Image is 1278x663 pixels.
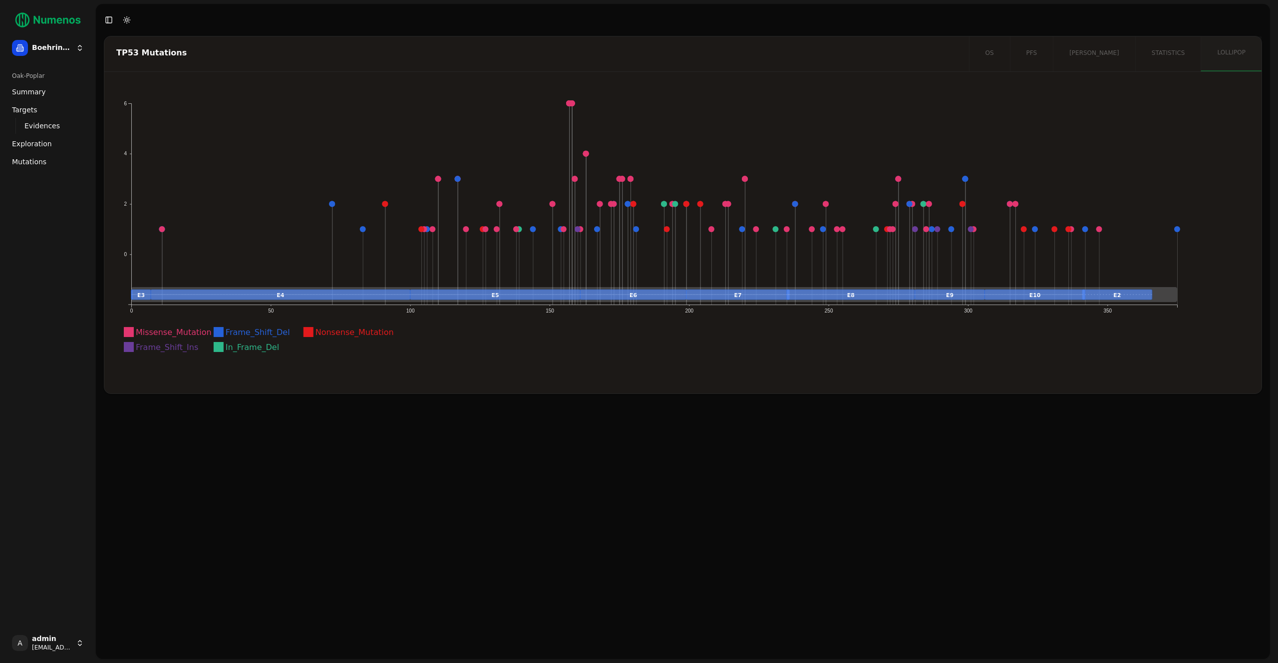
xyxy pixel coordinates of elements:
span: Evidences [24,121,60,131]
text: In_Frame_Del [226,342,279,352]
span: Targets [12,105,37,115]
text: 0 [130,308,133,314]
span: [EMAIL_ADDRESS] [32,644,72,652]
text: E4 [277,292,285,299]
text: E5 [492,292,499,299]
span: Mutations [12,157,46,167]
text: 50 [268,308,274,314]
text: E10 [1030,292,1041,299]
a: Exploration [8,136,88,152]
span: Summary [12,87,46,97]
img: Numenos [8,8,88,32]
span: Exploration [12,139,52,149]
text: 350 [1104,308,1113,314]
span: Boehringer Ingelheim [32,43,72,52]
span: admin [32,635,72,644]
text: E2 [1114,292,1122,299]
text: Missense_Mutation [136,328,212,337]
text: Frame_Shift_Ins [136,342,198,352]
button: Aadmin[EMAIL_ADDRESS] [8,631,88,655]
div: Oak-Poplar [8,68,88,84]
a: Summary [8,84,88,100]
a: Targets [8,102,88,118]
text: 300 [964,308,973,314]
a: Evidences [20,119,76,133]
button: Boehringer Ingelheim [8,36,88,60]
text: E6 [630,292,638,299]
text: 4 [124,151,127,157]
text: 100 [406,308,415,314]
text: 2 [124,201,127,207]
span: A [12,635,28,651]
div: TP53 Mutations [116,49,954,57]
text: 150 [546,308,555,314]
text: Nonsense_Mutation [316,328,394,337]
a: Mutations [8,154,88,170]
text: E7 [734,292,742,299]
text: E3 [137,292,145,299]
text: 0 [124,252,127,257]
text: Frame_Shift_Del [226,328,290,337]
text: 200 [685,308,694,314]
text: E9 [947,292,954,299]
text: 250 [825,308,834,314]
text: 6 [124,101,127,106]
text: E8 [848,292,855,299]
